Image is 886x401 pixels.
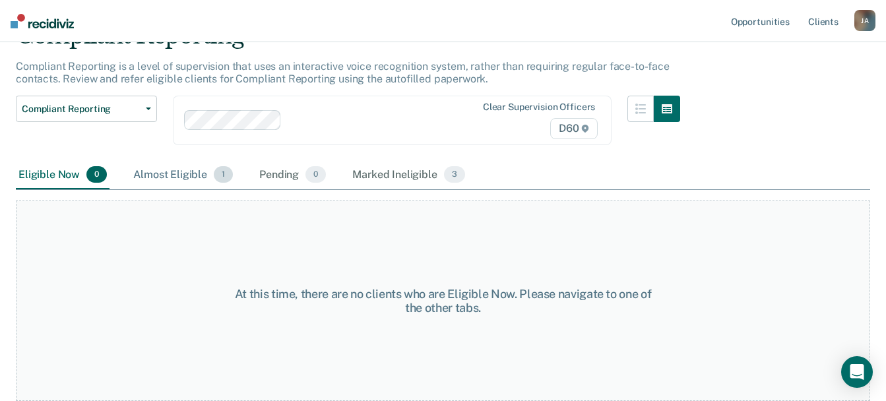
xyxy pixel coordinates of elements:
div: Pending0 [257,161,329,190]
div: At this time, there are no clients who are Eligible Now. Please navigate to one of the other tabs. [230,287,656,315]
div: J A [854,10,875,31]
img: Recidiviz [11,14,74,28]
div: Clear supervision officers [483,102,595,113]
button: JA [854,10,875,31]
span: 1 [214,166,233,183]
div: Open Intercom Messenger [841,356,873,388]
p: Compliant Reporting is a level of supervision that uses an interactive voice recognition system, ... [16,60,670,85]
span: Compliant Reporting [22,104,141,115]
button: Compliant Reporting [16,96,157,122]
div: Almost Eligible1 [131,161,236,190]
span: 0 [86,166,107,183]
span: 3 [444,166,465,183]
div: Eligible Now0 [16,161,110,190]
span: 0 [305,166,326,183]
div: Marked Ineligible3 [350,161,468,190]
span: D60 [550,118,598,139]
